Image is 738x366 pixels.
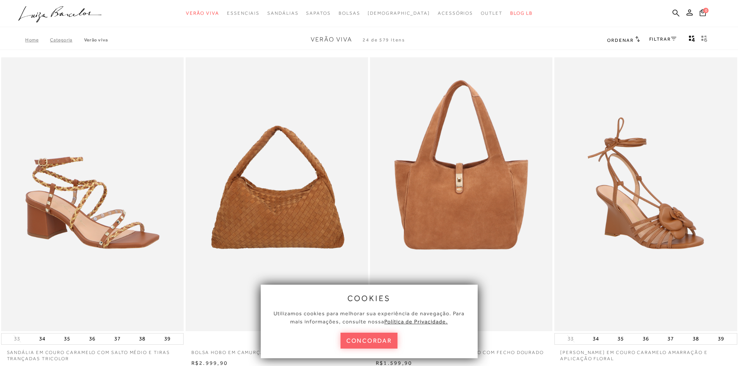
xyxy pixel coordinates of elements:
[481,6,502,21] a: noSubCategoriesText
[1,345,184,363] a: SANDÁLIA EM COURO CARAMELO COM SALTO MÉDIO E TIRAS TRANÇADAS TRICOLOR
[137,333,148,344] button: 38
[186,345,368,356] a: BOLSA HOBO EM CAMURÇA TRESSÊ CARAMELO GRANDE
[87,333,98,344] button: 36
[665,333,676,344] button: 37
[112,333,123,344] button: 37
[555,58,736,330] a: SANDÁLIA ANABELA EM COURO CARAMELO AMARRAÇÃO E APLICAÇÃO FLORAL SANDÁLIA ANABELA EM COURO CARAMEL...
[438,10,473,16] span: Acessórios
[686,35,697,45] button: Mostrar 4 produtos por linha
[347,294,391,302] span: cookies
[384,318,448,325] a: Política de Privacidade.
[640,333,651,344] button: 36
[25,37,50,43] a: Home
[191,360,228,366] span: R$2.999,90
[267,6,298,21] a: noSubCategoriesText
[371,58,552,330] a: BOLSA MÉDIA EM CAMURÇA CARAMELO COM FECHO DOURADO BOLSA MÉDIA EM CAMURÇA CARAMELO COM FECHO DOURADO
[2,58,183,330] a: SANDÁLIA EM COURO CARAMELO COM SALTO MÉDIO E TIRAS TRANÇADAS TRICOLOR SANDÁLIA EM COURO CARAMELO ...
[50,37,84,43] a: Categoria
[438,6,473,21] a: noSubCategoriesText
[186,58,367,330] a: BOLSA HOBO EM CAMURÇA TRESSÊ CARAMELO GRANDE BOLSA HOBO EM CAMURÇA TRESSÊ CARAMELO GRANDE
[186,6,219,21] a: noSubCategoriesText
[565,335,576,342] button: 33
[481,10,502,16] span: Outlet
[84,37,108,43] a: Verão Viva
[306,6,330,21] a: noSubCategoriesText
[306,10,330,16] span: Sapatos
[368,10,430,16] span: [DEMOGRAPHIC_DATA]
[615,333,626,344] button: 35
[368,6,430,21] a: noSubCategoriesText
[703,8,709,13] span: 0
[186,10,219,16] span: Verão Viva
[697,9,708,19] button: 0
[162,333,173,344] button: 39
[649,36,676,42] a: FILTRAR
[2,58,183,330] img: SANDÁLIA EM COURO CARAMELO COM SALTO MÉDIO E TIRAS TRANÇADAS TRICOLOR
[12,335,22,342] button: 33
[37,333,48,344] button: 34
[690,333,701,344] button: 38
[339,10,360,16] span: Bolsas
[341,333,398,349] button: concordar
[227,10,260,16] span: Essenciais
[339,6,360,21] a: noSubCategoriesText
[267,10,298,16] span: Sandálias
[699,35,710,45] button: gridText6Desc
[510,6,533,21] a: BLOG LB
[227,6,260,21] a: noSubCategoriesText
[371,58,552,330] img: BOLSA MÉDIA EM CAMURÇA CARAMELO COM FECHO DOURADO
[274,310,464,325] span: Utilizamos cookies para melhorar sua experiência de navegação. Para mais informações, consulte nossa
[716,333,726,344] button: 39
[62,333,72,344] button: 35
[186,58,367,330] img: BOLSA HOBO EM CAMURÇA TRESSÊ CARAMELO GRANDE
[590,333,601,344] button: 34
[555,58,736,330] img: SANDÁLIA ANABELA EM COURO CARAMELO AMARRAÇÃO E APLICAÇÃO FLORAL
[311,36,352,43] span: Verão Viva
[510,10,533,16] span: BLOG LB
[363,37,405,43] span: 24 de 579 itens
[554,345,737,363] a: [PERSON_NAME] EM COURO CARAMELO AMARRAÇÃO E APLICAÇÃO FLORAL
[607,38,633,43] span: Ordenar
